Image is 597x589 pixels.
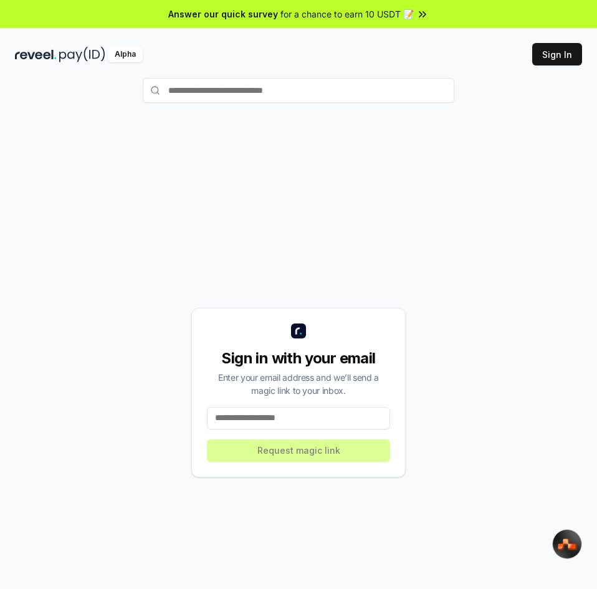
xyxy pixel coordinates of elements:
[15,47,57,62] img: reveel_dark
[207,348,390,368] div: Sign in with your email
[280,7,414,21] span: for a chance to earn 10 USDT 📝
[168,7,278,21] span: Answer our quick survey
[557,538,578,551] img: svg+xml,%3Csvg%20xmlns%3D%22http%3A%2F%2Fwww.w3.org%2F2000%2Fsvg%22%20width%3D%2233%22%20height%3...
[108,47,143,62] div: Alpha
[532,43,582,65] button: Sign In
[207,371,390,397] div: Enter your email address and we’ll send a magic link to your inbox.
[291,323,306,338] img: logo_small
[59,47,105,62] img: pay_id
